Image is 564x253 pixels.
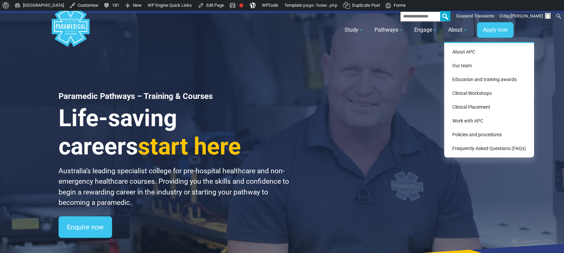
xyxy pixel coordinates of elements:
a: About [444,21,472,39]
a: Our team [447,60,531,72]
a: Frequently Asked Questions (FAQs) [447,142,531,155]
a: Study [341,21,368,39]
span: [PERSON_NAME] [510,13,543,19]
div: Focus keyphrase not set [239,3,243,7]
a: Australian Paramedical College [50,13,91,47]
a: Clinical Workshops [447,87,531,100]
h1: Paramedic Pathways – Training & Courses [59,92,290,101]
a: Education and training awards [447,73,531,86]
a: Engage [410,21,442,39]
a: Enquire now [59,216,112,238]
a: Clinical Placement [447,101,531,113]
a: Suspend Transients [454,11,497,22]
div: About [444,42,534,157]
a: Policies and procedures [447,129,531,141]
h3: Life-saving careers [59,104,290,160]
span: page-home.php [303,3,338,8]
a: Pathways [371,21,408,39]
a: G'day, [497,11,554,22]
span: start here [138,133,241,160]
a: Apply now [477,22,514,38]
a: Work with APC [447,115,531,127]
a: About APC [447,46,531,58]
p: Australia’s leading specialist college for pre-hospital healthcare and non-emergency healthcare c... [59,166,290,208]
